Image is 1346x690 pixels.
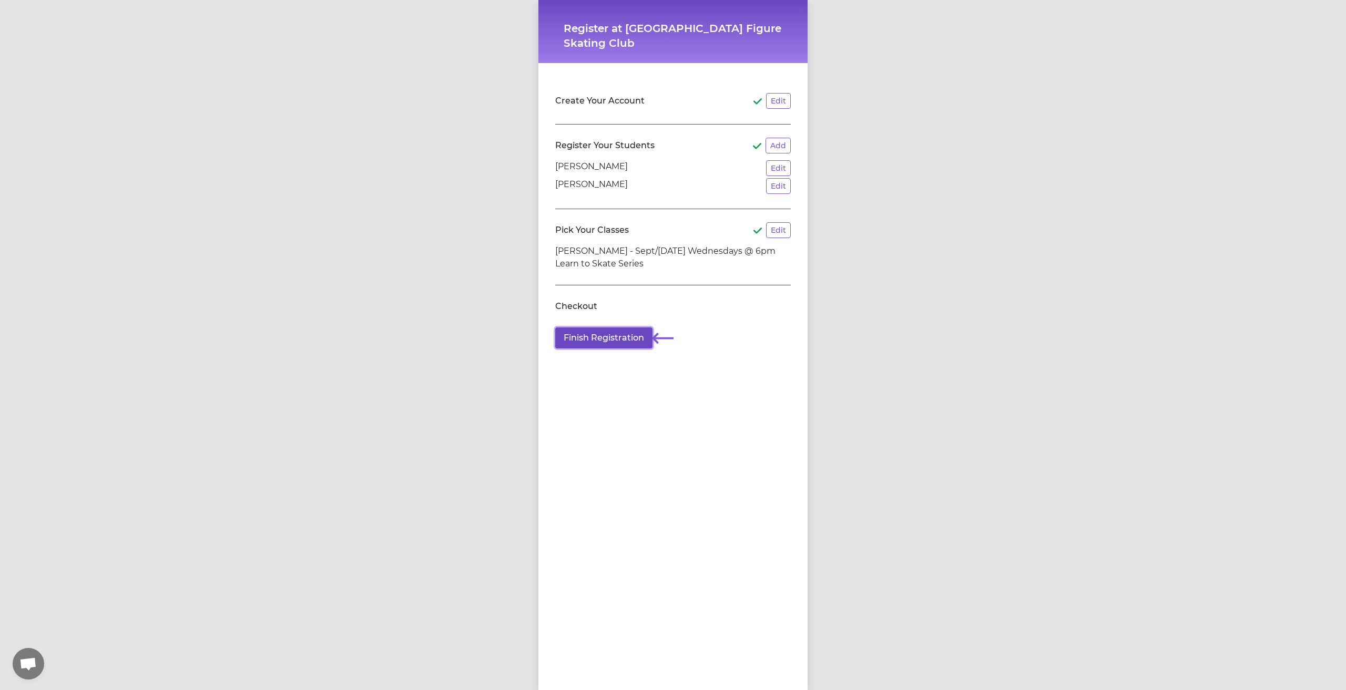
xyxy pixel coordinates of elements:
button: Add [766,138,791,153]
h1: Register at [GEOGRAPHIC_DATA] Figure Skating Club [564,21,782,50]
h2: Pick Your Classes [555,224,629,236]
h2: Register Your Students [555,139,655,152]
h2: Create Your Account [555,95,645,107]
button: Edit [766,93,791,109]
li: [PERSON_NAME] - Sept/[DATE] Wednesdays @ 6pm Learn to Skate Series [555,245,791,270]
button: Edit [766,178,791,194]
button: Edit [766,160,791,176]
button: Finish Registration [555,327,652,348]
h2: Checkout [555,300,597,313]
button: Edit [766,222,791,238]
a: Open chat [13,648,44,679]
p: [PERSON_NAME] [555,160,628,176]
p: [PERSON_NAME] [555,178,628,194]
